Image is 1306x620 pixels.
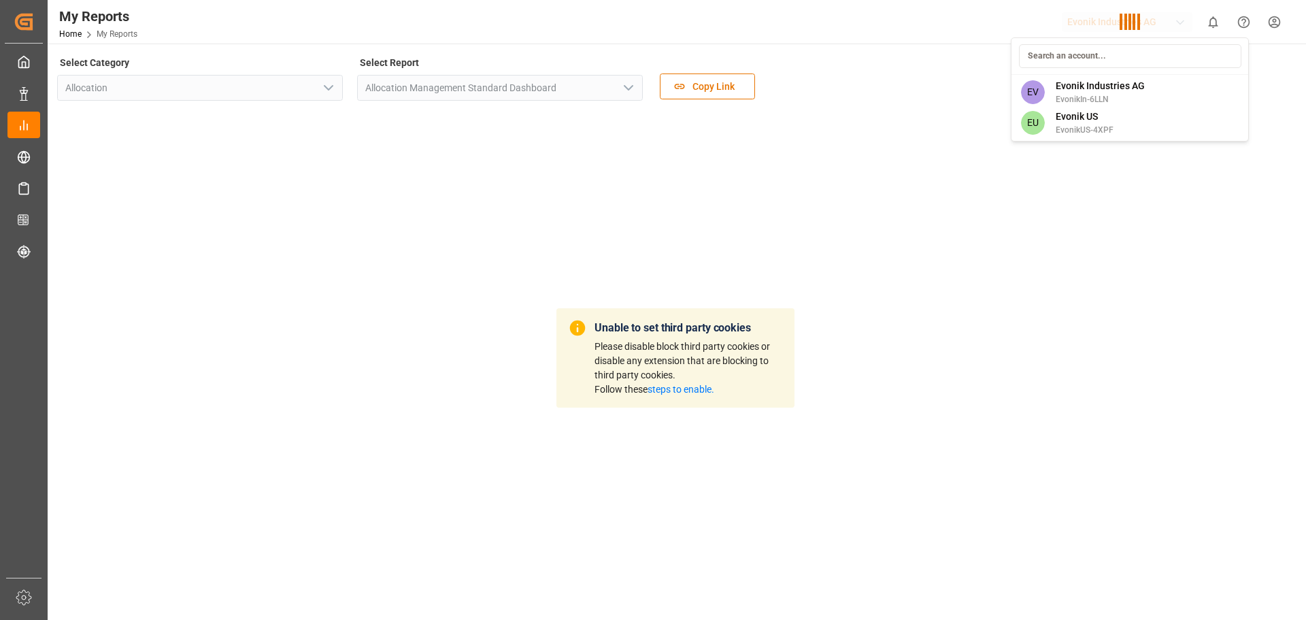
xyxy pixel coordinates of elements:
[59,29,82,39] a: Home
[1228,7,1259,37] button: Help Center
[57,75,343,101] input: Type to search/select
[357,53,421,72] label: Select Report
[59,6,137,27] div: My Reports
[57,53,131,72] label: Select Category
[1019,44,1241,68] input: Search an account...
[618,78,638,99] button: open menu
[686,80,741,94] span: Copy Link
[595,321,784,335] h1: Unable to set third party cookies
[318,78,338,99] button: open menu
[595,382,784,397] div: Follow these
[1198,7,1228,37] button: show 0 new notifications
[357,75,643,101] input: Type to search/select
[595,341,784,397] span: Please disable block third party cookies or disable any extension that are blocking to third part...
[648,384,714,395] a: steps to enable.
